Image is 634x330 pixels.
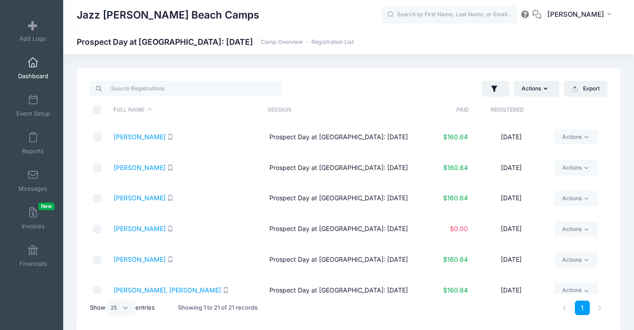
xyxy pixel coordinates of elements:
span: Add Logo [19,35,46,42]
input: Search Registrations [90,81,282,96]
a: [PERSON_NAME], [PERSON_NAME] [114,286,221,294]
a: 1 [575,301,590,316]
a: Actions [555,222,597,237]
i: SMS enabled [167,256,173,262]
a: Dashboard [12,52,55,84]
i: SMS enabled [167,165,173,170]
span: Messages [19,185,47,193]
button: [PERSON_NAME] [541,5,620,25]
th: Session: activate to sort column ascending [263,98,417,122]
i: SMS enabled [223,287,229,293]
a: [PERSON_NAME] [114,194,166,202]
td: Prospect Day at [GEOGRAPHIC_DATA]: [DATE] [265,214,421,245]
a: Add Logo [12,15,55,47]
span: New [38,203,55,210]
a: [PERSON_NAME] [114,133,166,141]
a: Actions [555,160,597,175]
span: Event Setup [16,110,50,118]
span: $160.64 [443,164,468,171]
td: [DATE] [472,122,550,153]
td: [DATE] [472,183,550,214]
input: Search by First Name, Last Name, or Email... [382,6,517,24]
span: Financials [19,260,47,268]
div: Showing 1 to 21 of 21 records [178,297,258,318]
span: Dashboard [18,72,48,80]
span: $160.64 [443,194,468,202]
i: SMS enabled [167,226,173,231]
td: Prospect Day at [GEOGRAPHIC_DATA]: [DATE] [265,245,421,275]
td: [DATE] [472,214,550,245]
a: Actions [555,129,597,145]
select: Showentries [106,300,135,316]
span: Reports [22,147,44,155]
td: Prospect Day at [GEOGRAPHIC_DATA]: [DATE] [265,183,421,214]
a: Messages [12,165,55,197]
span: $0.00 [450,225,468,232]
a: Registration List [311,39,354,46]
label: Show entries [90,300,155,316]
th: Full Name: activate to sort column descending [109,98,264,122]
td: [DATE] [472,245,550,275]
span: $160.64 [443,286,468,294]
span: Invoices [22,222,45,230]
a: Camp Overview [261,39,303,46]
a: [PERSON_NAME] [114,255,166,263]
h1: Jazz [PERSON_NAME] Beach Camps [77,5,259,25]
a: InvoicesNew [12,203,55,234]
i: SMS enabled [167,195,173,201]
a: Event Setup [12,90,55,122]
h1: Prospect Day at [GEOGRAPHIC_DATA]: [DATE] [77,37,354,47]
a: Actions [555,283,597,298]
span: [PERSON_NAME] [547,9,604,19]
i: SMS enabled [167,134,173,140]
th: Paid: activate to sort column ascending [417,98,469,122]
a: [PERSON_NAME] [114,164,166,171]
a: [PERSON_NAME] [114,225,166,232]
a: Actions [555,252,597,267]
td: Prospect Day at [GEOGRAPHIC_DATA]: [DATE] [265,122,421,153]
a: Financials [12,240,55,272]
th: Registered: activate to sort column ascending [469,98,546,122]
a: Actions [555,191,597,206]
span: $160.64 [443,255,468,263]
button: Actions [514,81,559,96]
td: Prospect Day at [GEOGRAPHIC_DATA]: [DATE] [265,275,421,306]
button: Export [564,81,607,96]
td: [DATE] [472,275,550,306]
td: [DATE] [472,153,550,184]
td: Prospect Day at [GEOGRAPHIC_DATA]: [DATE] [265,153,421,184]
span: $160.64 [443,133,468,141]
a: Reports [12,127,55,159]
